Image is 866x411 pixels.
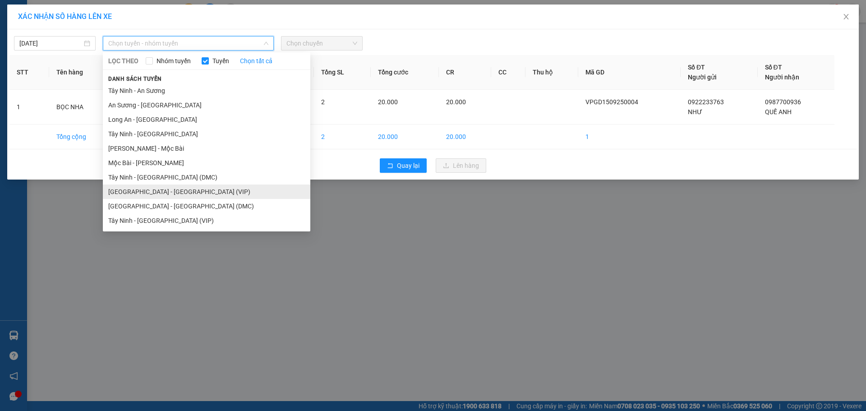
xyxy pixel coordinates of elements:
span: QUẾ ANH [765,108,792,115]
button: Close [834,5,859,30]
span: 2 [321,98,325,106]
span: Tuyến [209,56,233,66]
span: 0922233763 [688,98,724,106]
li: Tây Ninh - [GEOGRAPHIC_DATA] (VIP) [103,213,310,228]
th: CC [491,55,525,90]
th: Thu hộ [525,55,578,90]
th: Tổng SL [314,55,371,90]
span: LỌC THEO [108,56,138,66]
span: Chọn tuyến - nhóm tuyến [108,37,268,50]
td: 20.000 [439,125,491,149]
td: BỌC NHA [49,90,116,125]
input: 15/09/2025 [19,38,82,48]
span: rollback [387,162,393,170]
th: CR [439,55,491,90]
span: Danh sách tuyến [103,75,167,83]
span: 20.000 [446,98,466,106]
li: [GEOGRAPHIC_DATA] - [GEOGRAPHIC_DATA] (VIP) [103,185,310,199]
th: Mã GD [578,55,681,90]
span: XÁC NHẬN SỐ HÀNG LÊN XE [18,12,112,21]
th: Tổng cước [371,55,439,90]
span: Số ĐT [688,64,705,71]
th: STT [9,55,49,90]
td: Tổng cộng [49,125,116,149]
td: 1 [578,125,681,149]
span: down [263,41,269,46]
span: Quay lại [397,161,419,171]
td: 20.000 [371,125,439,149]
button: rollbackQuay lại [380,158,427,173]
span: Nhóm tuyến [153,56,194,66]
td: 1 [9,90,49,125]
span: Người nhận [765,74,799,81]
li: [GEOGRAPHIC_DATA] - [GEOGRAPHIC_DATA] (DMC) [103,199,310,213]
a: Chọn tất cả [240,56,272,66]
button: uploadLên hàng [436,158,486,173]
td: 2 [314,125,371,149]
li: Tây Ninh - [GEOGRAPHIC_DATA] (DMC) [103,170,310,185]
span: Chọn chuyến [286,37,357,50]
li: [PERSON_NAME] - Mộc Bài [103,141,310,156]
li: Mộc Bài - [PERSON_NAME] [103,156,310,170]
span: close [843,13,850,20]
span: Số ĐT [765,64,782,71]
span: 20.000 [378,98,398,106]
li: An Sương - [GEOGRAPHIC_DATA] [103,98,310,112]
span: VPGD1509250004 [585,98,638,106]
span: NHƯ [688,108,702,115]
span: 0987700936 [765,98,801,106]
li: Tây Ninh - [GEOGRAPHIC_DATA] [103,127,310,141]
li: Tây Ninh - An Sương [103,83,310,98]
th: Tên hàng [49,55,116,90]
li: Long An - [GEOGRAPHIC_DATA] [103,112,310,127]
span: Người gửi [688,74,717,81]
